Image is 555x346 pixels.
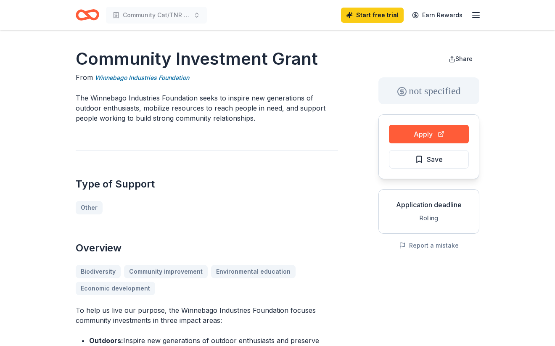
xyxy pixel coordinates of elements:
[76,305,338,325] p: To help us live our purpose, the Winnebago Industries Foundation focuses community investments in...
[386,213,472,223] div: Rolling
[76,93,338,123] p: The Winnebago Industries Foundation seeks to inspire new generations of outdoor enthusiasts, mobi...
[123,10,190,20] span: Community Cat/TNR program
[76,47,338,71] h1: Community Investment Grant
[76,72,338,83] div: From
[76,177,338,191] h2: Type of Support
[76,241,338,255] h2: Overview
[455,55,473,62] span: Share
[389,150,469,169] button: Save
[106,7,207,24] button: Community Cat/TNR program
[378,77,479,104] div: not specified
[76,201,103,214] a: Other
[341,8,404,23] a: Start free trial
[386,200,472,210] div: Application deadline
[407,8,468,23] a: Earn Rewards
[442,50,479,67] button: Share
[389,125,469,143] button: Apply
[427,154,443,165] span: Save
[95,73,189,83] a: Winnebago Industries Foundation
[399,240,459,251] button: Report a mistake
[89,336,123,345] strong: Outdoors:
[76,5,99,25] a: Home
